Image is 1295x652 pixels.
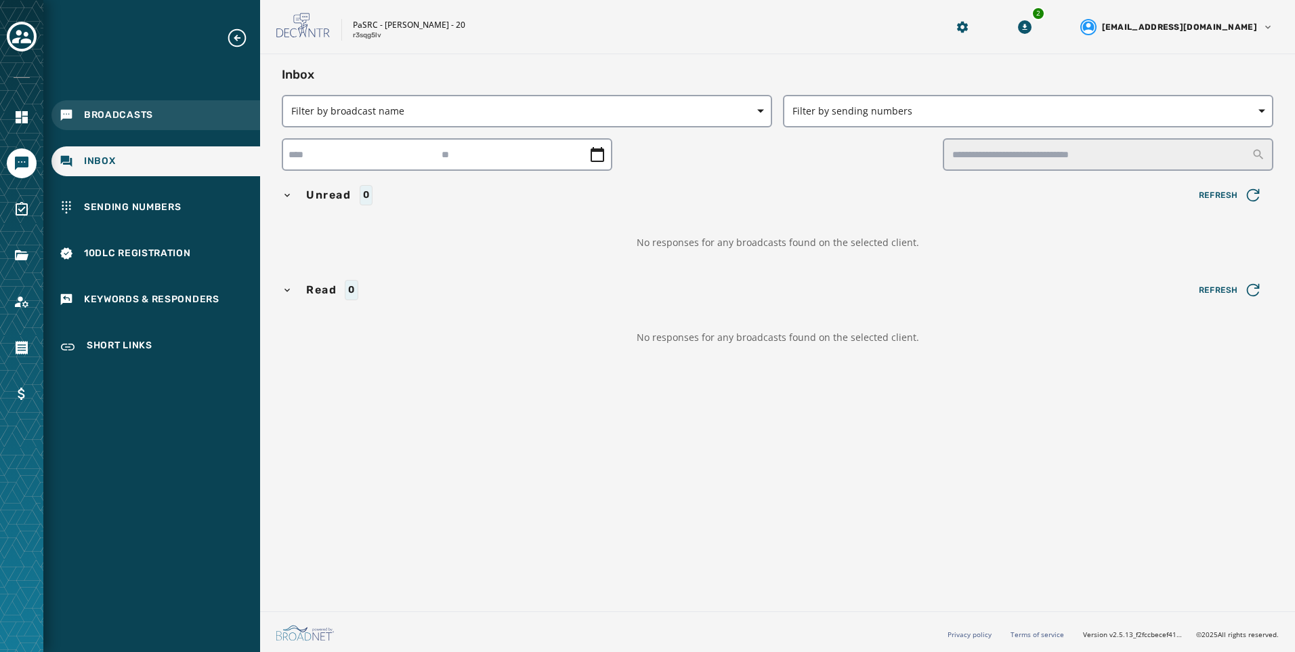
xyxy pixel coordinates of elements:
a: Navigate to Keywords & Responders [51,285,260,314]
span: No responses for any broadcasts found on the selected client. [637,331,919,344]
a: Navigate to 10DLC Registration [51,239,260,268]
a: Navigate to Sending Numbers [51,192,260,222]
button: Toggle account select drawer [7,22,37,52]
button: Refresh [1188,182,1273,209]
a: Navigate to Account [7,287,37,317]
span: Keywords & Responders [84,293,219,306]
p: PaSRC - [PERSON_NAME] - 20 [353,20,465,30]
span: Filter by broadcast name [291,104,763,118]
span: Filter by sending numbers [792,104,1264,118]
span: Unread [303,187,354,203]
a: Navigate to Orders [7,333,37,363]
span: [EMAIL_ADDRESS][DOMAIN_NAME] [1102,22,1257,33]
span: Read [303,282,339,298]
div: 0 [360,185,373,205]
div: 2 [1032,7,1045,20]
a: Navigate to Files [7,241,37,270]
button: User settings [1075,14,1279,41]
span: Refresh [1199,186,1262,205]
button: Download Menu [1013,15,1037,39]
button: Filter by sending numbers [783,95,1273,127]
span: 10DLC Registration [84,247,191,260]
a: Navigate to Messaging [7,148,37,178]
h2: Inbox [282,65,1273,84]
a: Navigate to Short Links [51,331,260,363]
button: Unread0 [282,185,1183,205]
span: No responses for any broadcasts found on the selected client. [637,236,919,249]
a: Navigate to Broadcasts [51,100,260,130]
button: Read0 [282,280,1188,300]
span: Inbox [84,155,116,168]
span: v2.5.13_f2fccbecef41a56588405520c543f5f958952a99 [1109,630,1185,640]
div: 0 [345,280,358,300]
button: Manage global settings [950,15,975,39]
a: Terms of service [1011,630,1064,639]
span: Sending Numbers [84,201,182,214]
span: Short Links [87,339,152,355]
span: © 2025 All rights reserved. [1196,630,1279,639]
button: Filter by broadcast name [282,95,772,127]
a: Privacy policy [948,630,992,639]
span: Version [1083,630,1185,640]
a: Navigate to Surveys [7,195,37,224]
button: Refresh [1188,277,1273,304]
a: Navigate to Inbox [51,146,260,176]
a: Navigate to Billing [7,379,37,409]
span: Refresh [1199,281,1262,300]
p: r3sqg5lv [353,30,381,41]
span: Broadcasts [84,108,153,122]
a: Navigate to Home [7,102,37,132]
button: Expand sub nav menu [226,27,259,49]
